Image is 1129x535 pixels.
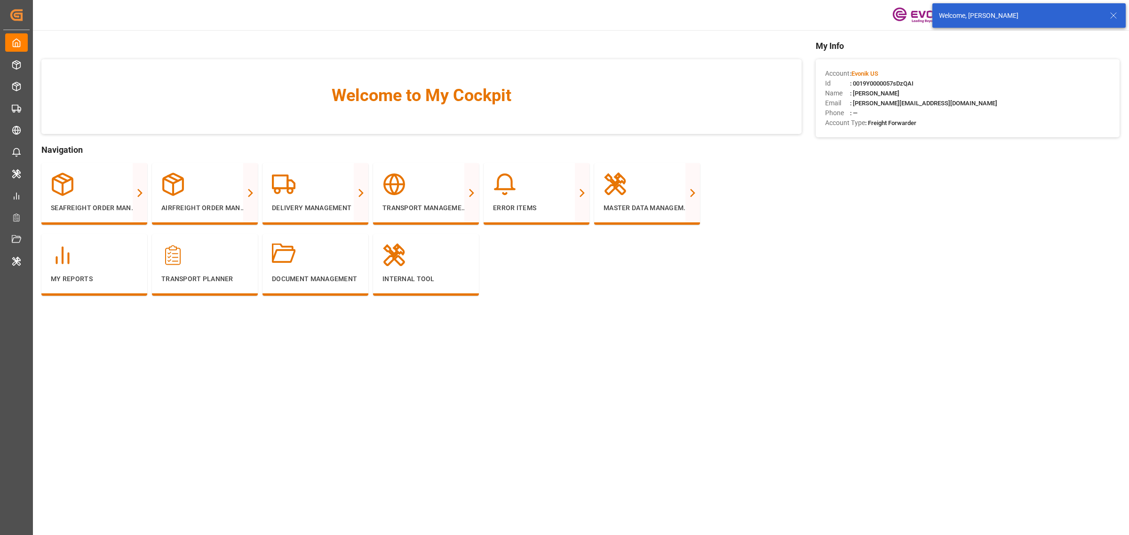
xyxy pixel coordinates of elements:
[825,79,850,88] span: Id
[51,203,138,213] p: Seafreight Order Management
[825,98,850,108] span: Email
[825,69,850,79] span: Account
[850,90,899,97] span: : [PERSON_NAME]
[272,203,359,213] p: Delivery Management
[41,143,802,156] span: Navigation
[161,274,248,284] p: Transport Planner
[825,88,850,98] span: Name
[850,110,858,117] span: : —
[865,119,916,126] span: : Freight Forwarder
[825,108,850,118] span: Phone
[382,203,469,213] p: Transport Management
[816,39,1120,52] span: My Info
[850,100,997,107] span: : [PERSON_NAME][EMAIL_ADDRESS][DOMAIN_NAME]
[272,274,359,284] p: Document Management
[850,70,878,77] span: :
[851,70,878,77] span: Evonik US
[850,80,914,87] span: : 0019Y0000057sDzQAI
[892,7,954,24] img: Evonik-brand-mark-Deep-Purple-RGB.jpeg_1700498283.jpeg
[939,11,1101,21] div: Welcome, [PERSON_NAME]
[60,83,783,108] span: Welcome to My Cockpit
[825,118,865,128] span: Account Type
[382,274,469,284] p: Internal Tool
[493,203,580,213] p: Error Items
[51,274,138,284] p: My Reports
[604,203,691,213] p: Master Data Management
[161,203,248,213] p: Airfreight Order Management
